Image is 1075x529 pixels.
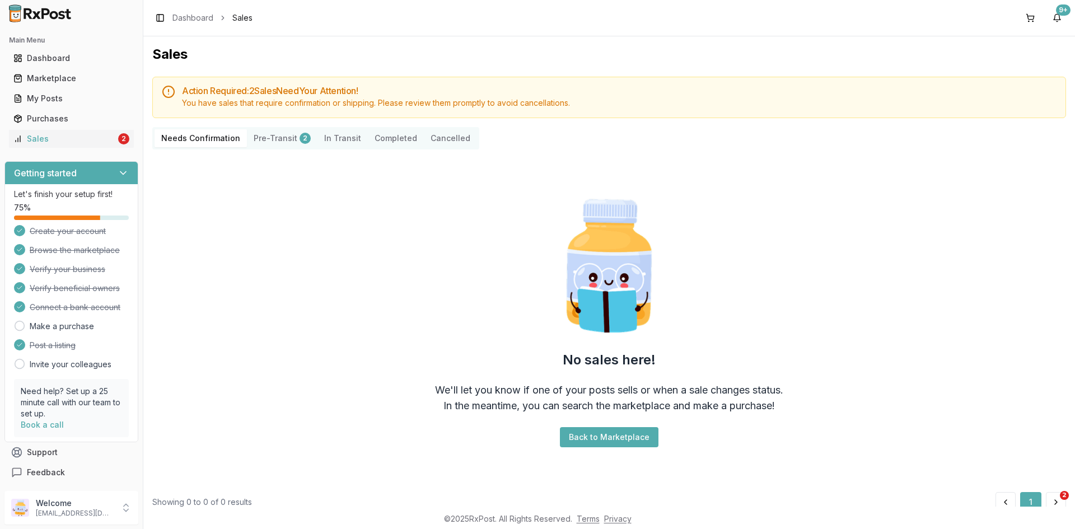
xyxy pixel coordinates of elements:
[30,321,94,332] a: Make a purchase
[232,12,253,24] span: Sales
[118,133,129,144] div: 2
[435,382,783,398] div: We'll let you know if one of your posts sells or when a sale changes status.
[14,202,31,213] span: 75 %
[247,129,317,147] button: Pre-Transit
[30,302,120,313] span: Connect a bank account
[14,189,129,200] p: Let's finish your setup first!
[13,113,129,124] div: Purchases
[4,462,138,483] button: Feedback
[1060,491,1069,500] span: 2
[27,467,65,478] span: Feedback
[30,359,111,370] a: Invite your colleagues
[577,514,600,523] a: Terms
[36,498,114,509] p: Welcome
[152,45,1066,63] h1: Sales
[1037,491,1064,518] iframe: Intercom live chat
[4,442,138,462] button: Support
[14,166,77,180] h3: Getting started
[9,36,134,45] h2: Main Menu
[30,340,76,351] span: Post a listing
[424,129,477,147] button: Cancelled
[13,53,129,64] div: Dashboard
[4,49,138,67] button: Dashboard
[9,68,134,88] a: Marketplace
[4,90,138,107] button: My Posts
[152,497,252,508] div: Showing 0 to 0 of 0 results
[21,386,122,419] p: Need help? Set up a 25 minute call with our team to set up.
[4,130,138,148] button: Sales2
[13,73,129,84] div: Marketplace
[1056,4,1071,16] div: 9+
[182,97,1057,109] div: You have sales that require confirmation or shipping. Please review them promptly to avoid cancel...
[1048,9,1066,27] button: 9+
[9,48,134,68] a: Dashboard
[317,129,368,147] button: In Transit
[4,69,138,87] button: Marketplace
[443,398,775,414] div: In the meantime, you can search the marketplace and make a purchase!
[30,283,120,294] span: Verify beneficial owners
[4,110,138,128] button: Purchases
[36,509,114,518] p: [EMAIL_ADDRESS][DOMAIN_NAME]
[9,109,134,129] a: Purchases
[1020,492,1041,512] button: 1
[30,226,106,237] span: Create your account
[11,499,29,517] img: User avatar
[13,93,129,104] div: My Posts
[4,4,76,22] img: RxPost Logo
[537,194,681,338] img: Smart Pill Bottle
[30,264,105,275] span: Verify your business
[30,245,120,256] span: Browse the marketplace
[21,420,64,429] a: Book a call
[172,12,213,24] a: Dashboard
[604,514,632,523] a: Privacy
[368,129,424,147] button: Completed
[13,133,116,144] div: Sales
[9,129,134,149] a: Sales2
[9,88,134,109] a: My Posts
[182,86,1057,95] h5: Action Required: 2 Sale s Need Your Attention!
[560,427,658,447] button: Back to Marketplace
[172,12,253,24] nav: breadcrumb
[155,129,247,147] button: Needs Confirmation
[563,351,656,369] h2: No sales here!
[300,133,311,144] div: 2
